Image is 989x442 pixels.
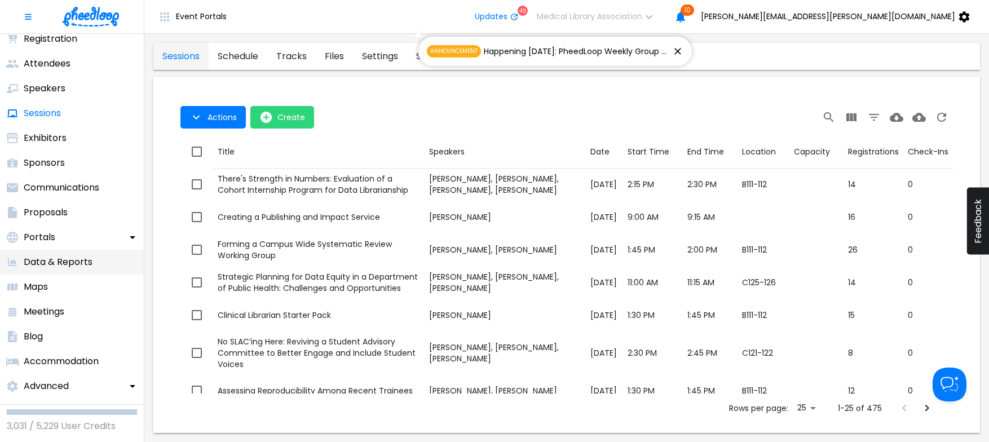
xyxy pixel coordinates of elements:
button: Download [885,106,908,129]
div: 2:30 PM [687,179,733,190]
div: 1:30 PM [628,310,678,321]
div: 8 [848,347,899,359]
div: B111-112 [742,310,785,321]
p: [DATE] [590,385,619,397]
div: 9:15 AM [687,211,733,223]
div: Check-Ins [908,145,948,158]
button: 10 [669,6,692,28]
div: Registrations [848,145,899,158]
button: open-Create [250,106,314,129]
span: Event Portals [176,12,227,21]
button: Sort [683,142,728,162]
img: logo [63,7,119,26]
p: [DATE] [590,211,619,223]
a: sessions-tab-tracks [267,43,316,70]
p: Sponsors [24,156,65,170]
span: Feedback [973,199,983,244]
div: 0 [908,179,948,190]
div: 0 [908,385,948,396]
button: Sort [623,142,674,162]
span: Announcement [427,45,481,58]
p: [DATE] [590,277,619,289]
div: [PERSON_NAME], [PERSON_NAME], [PERSON_NAME] [429,342,581,364]
div: 26 [848,244,899,255]
p: Meetings [24,305,64,319]
button: View Columns [840,106,863,129]
button: Sort [738,142,780,162]
div: Date [590,145,610,159]
div: 49 [518,6,528,16]
button: Sort [789,142,835,162]
button: Sort [213,142,239,162]
div: C121-122 [742,347,785,359]
div: [PERSON_NAME], [PERSON_NAME], [PERSON_NAME] [429,271,581,294]
div: Assessing Reproducibility Among Recent Trainees [218,385,420,396]
div: Title [218,145,235,159]
div: [PERSON_NAME], [PERSON_NAME] [429,244,581,255]
p: Rows per page: [729,403,788,414]
div: [PERSON_NAME] [429,310,581,321]
p: Blog [24,330,43,343]
div: 15 [848,310,899,321]
span: Create [277,113,305,122]
p: Proposals [24,206,68,219]
span: Medical Library Association [537,12,642,21]
div: No SLAC’ing Here: Reviving a Student Advisory Committee to Better Engage and Include Student Voices [218,336,420,370]
div: B111-112 [742,244,785,255]
p: Advanced [24,379,69,393]
a: sessions-tab-speaker roles [407,43,488,70]
button: Sort [586,142,614,162]
p: [DATE] [590,244,619,256]
div: 0 [908,347,948,359]
p: Data & Reports [24,255,92,269]
div: 9:00 AM [628,211,678,223]
span: Download [885,110,908,123]
div: 16 [848,211,899,223]
div: B111-112 [742,385,785,396]
p: Accommodation [24,355,99,368]
p: Maps [24,280,48,294]
button: Medical Library Association [528,6,669,28]
div: 11:00 AM [628,277,678,288]
p: [DATE] [590,347,619,359]
span: Updates [475,12,507,21]
span: [PERSON_NAME][EMAIL_ADDRESS][PERSON_NAME][DOMAIN_NAME] [701,12,955,21]
p: Speakers [24,82,65,95]
a: sessions-tab-settings [353,43,407,70]
div: sessions tabs [153,43,488,70]
a: sessions-tab-schedule [209,43,267,70]
p: 3,031 / 5,229 User Credits [7,419,137,433]
div: 14 [848,277,899,288]
div: 0 [908,211,948,223]
p: Sessions [24,107,61,120]
div: 0 [908,277,948,288]
div: 1:30 PM [628,385,678,396]
div: 14 [848,179,899,190]
div: C125-126 [742,277,785,288]
div: 1:45 PM [687,385,733,396]
div: 2:30 PM [628,347,678,359]
button: Refresh Page [930,106,953,129]
button: Event Portals [149,6,236,28]
div: Capacity [794,145,830,159]
p: Portals [24,231,55,244]
div: 11:15 AM [687,277,733,288]
div: 2:45 PM [687,347,733,359]
div: Clinical Librarian Starter Pack [218,310,420,321]
p: Exhibitors [24,131,67,145]
div: 1:45 PM [628,244,678,255]
button: Actions [180,106,246,129]
p: Attendees [24,57,70,70]
p: [DATE] [590,310,619,321]
button: [PERSON_NAME][EMAIL_ADDRESS][PERSON_NAME][DOMAIN_NAME] [692,6,984,28]
a: sessions-tab-files [316,43,353,70]
div: 0 [908,244,948,255]
p: Registration [24,32,77,46]
div: [PERSON_NAME], [PERSON_NAME], [PERSON_NAME], [PERSON_NAME] [429,173,581,196]
div: 12 [848,385,899,396]
div: Location [742,145,776,159]
button: Upload [908,106,930,129]
p: [DATE] [590,179,619,191]
div: 2:15 PM [628,179,678,190]
div: End Time [687,145,724,159]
